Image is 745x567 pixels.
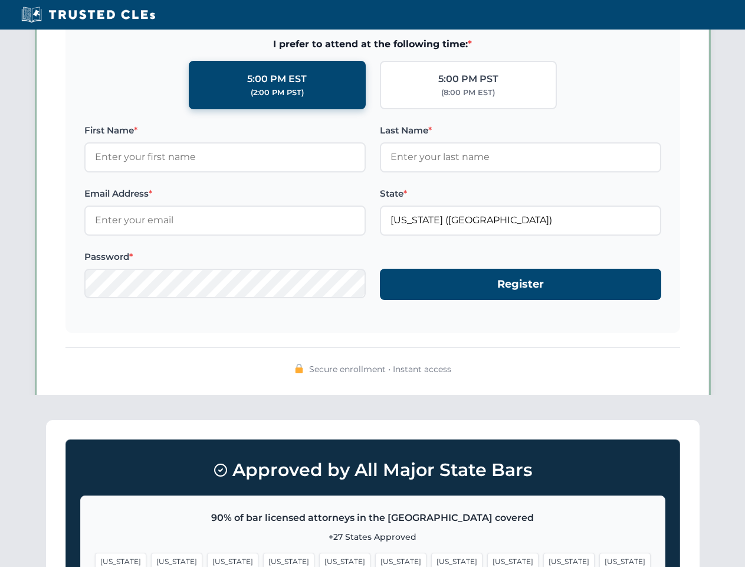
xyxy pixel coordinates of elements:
[18,6,159,24] img: Trusted CLEs
[251,87,304,99] div: (2:00 PM PST)
[84,142,366,172] input: Enter your first name
[380,206,661,235] input: Florida (FL)
[84,123,366,138] label: First Name
[441,87,495,99] div: (8:00 PM EST)
[380,123,661,138] label: Last Name
[309,363,451,376] span: Secure enrollment • Instant access
[95,510,651,526] p: 90% of bar licensed attorneys in the [GEOGRAPHIC_DATA] covered
[247,71,307,87] div: 5:00 PM EST
[84,37,661,52] span: I prefer to attend at the following time:
[84,187,366,201] label: Email Address
[380,187,661,201] label: State
[95,530,651,543] p: +27 States Approved
[80,454,665,486] h3: Approved by All Major State Bars
[380,142,661,172] input: Enter your last name
[380,269,661,300] button: Register
[294,364,304,373] img: 🔒
[84,206,366,235] input: Enter your email
[438,71,498,87] div: 5:00 PM PST
[84,250,366,264] label: Password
